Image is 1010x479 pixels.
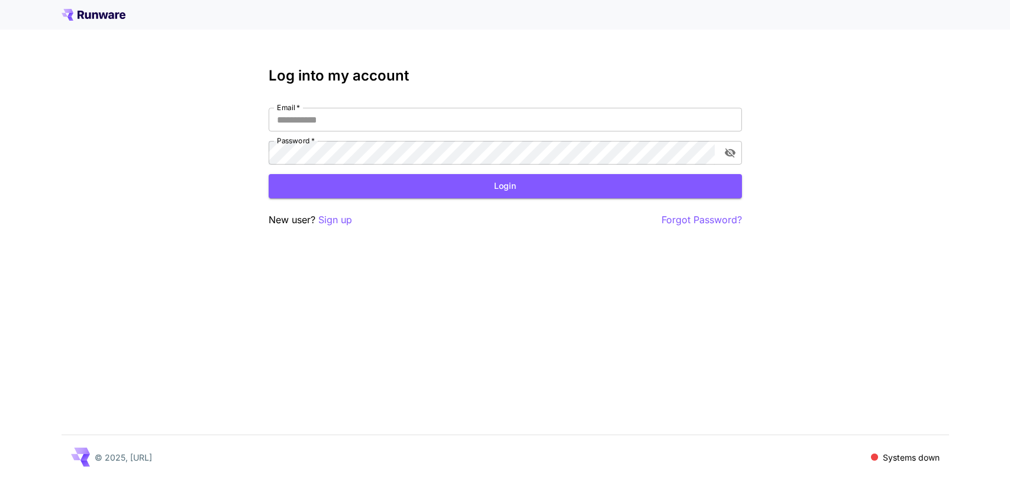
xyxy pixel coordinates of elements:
[661,213,742,227] button: Forgot Password?
[883,451,940,464] p: Systems down
[269,67,742,84] h3: Log into my account
[95,451,152,464] p: © 2025, [URL]
[277,136,315,146] label: Password
[269,213,352,227] p: New user?
[277,102,300,112] label: Email
[719,142,741,163] button: toggle password visibility
[318,213,352,227] button: Sign up
[269,174,742,198] button: Login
